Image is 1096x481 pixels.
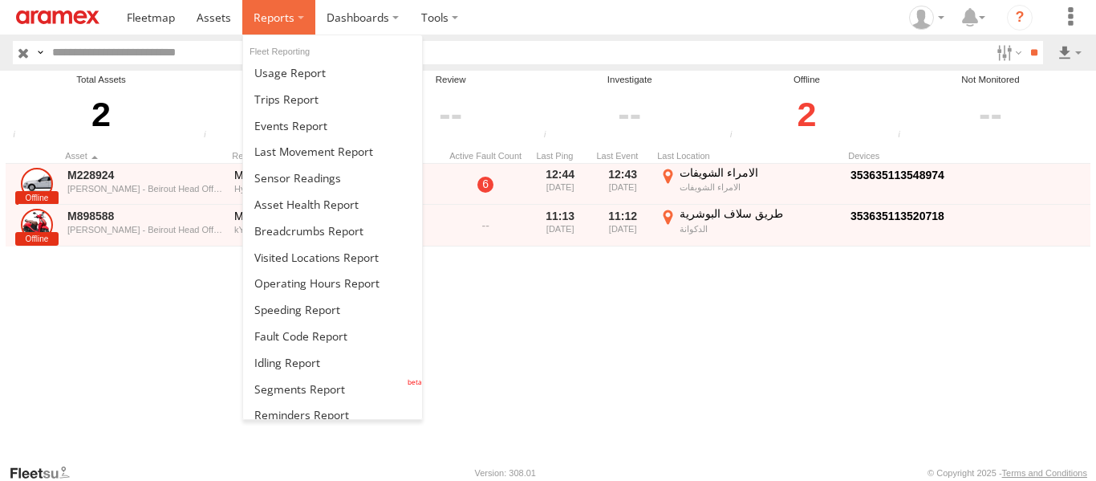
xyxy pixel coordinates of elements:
div: Click to filter by Online [199,87,363,142]
div: Click to Sort [595,150,651,161]
div: [PERSON_NAME] - Beirout Head Office [67,225,223,234]
a: Full Events Report [243,112,422,139]
div: Active Fault Count [445,150,526,161]
div: © Copyright 2025 - [928,468,1087,478]
div: Offline [725,73,889,87]
a: M228924 [67,168,223,182]
div: Total Assets [8,73,194,87]
img: aramex-logo.svg [16,10,99,24]
a: Click to View Device Details [850,210,944,222]
div: Mazen Siblini [903,6,950,30]
div: M898588 [234,209,350,223]
div: Click to filter by Not Monitored [893,87,1088,142]
div: Click to Sort [65,150,225,161]
i: ? [1007,5,1033,31]
div: Click to filter by Offline [725,87,889,142]
a: Click to View Asset Details [21,209,53,241]
div: 12:44 [DATE] [532,165,588,204]
div: Total number of Enabled and Paused Assets [8,130,32,142]
div: Number of assets that have communicated at least once in the last 6hrs [199,130,223,142]
a: Last Movement Report [243,138,422,165]
a: Fault Code Report [243,323,422,349]
div: Click to Sort [532,150,588,161]
div: Not Monitored [893,73,1088,87]
div: Click to filter by Review [367,87,534,142]
a: Idling Report [243,349,422,376]
div: Review [367,73,534,87]
div: Click to Sort [232,150,352,161]
a: Asset Operating Hours Report [243,270,422,296]
a: Visit our Website [9,465,83,481]
a: Fleet Speed Report [243,296,422,323]
a: Breadcrumbs Report [243,218,422,244]
div: Version: 308.01 [475,468,536,478]
a: Visited Locations Report [243,244,422,271]
div: The health of these assets types is not monitored. [893,130,917,142]
div: [PERSON_NAME] - Beirout Head Office [67,184,223,194]
div: 11:12 [DATE] [595,206,651,245]
div: الامراء الشويفات [680,165,839,180]
a: Trips Report [243,86,422,112]
a: Click to View Asset Details [21,168,53,200]
a: Reminders Report [243,402,422,429]
div: Online [199,73,363,87]
div: Assets that have not communicated with the server in the last 24hrs [539,130,563,142]
div: Devices [848,150,1009,161]
div: Hyundai [234,184,350,194]
div: طريق سلاف البوشرية [680,206,839,221]
a: Asset Health Report [243,191,422,218]
div: 11:13 [DATE] [532,206,588,245]
label: Search Query [34,41,47,64]
a: Sensor Readings [243,165,422,191]
a: Terms and Conditions [1002,468,1087,478]
label: Click to View Event Location [657,206,842,245]
div: 2 [8,87,194,142]
div: 12:43 [DATE] [595,165,651,204]
div: Investigate [539,73,721,87]
label: Export results as... [1056,41,1083,64]
label: Search Filter Options [990,41,1025,64]
div: الامراء الشويفات [680,181,839,193]
div: Click to filter by Investigate [539,87,721,142]
div: kYMCO [234,225,350,234]
label: Click to View Event Location [657,165,842,204]
div: M228924 [234,168,350,182]
a: Segments Report [243,376,422,402]
a: 6 [477,177,493,193]
div: Last Location [657,150,842,161]
div: الدكوانة [680,223,839,234]
a: Click to View Device Details [850,169,944,181]
a: M898588 [67,209,223,223]
a: Usage Report [243,59,422,86]
div: Assets that have not communicated at least once with the server in the last 48hrs [725,130,749,142]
